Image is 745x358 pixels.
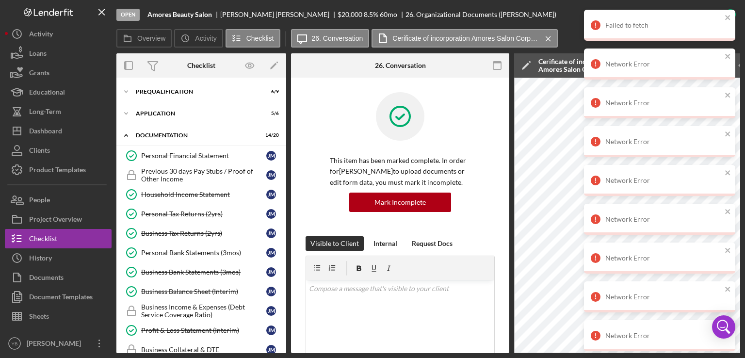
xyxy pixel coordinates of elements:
[141,210,266,218] div: Personal Tax Returns (2yrs)
[5,190,112,210] button: People
[725,91,731,100] button: close
[291,29,370,48] button: 26. Conversation
[689,5,718,24] div: Complete
[246,34,274,42] label: Checklist
[29,44,47,65] div: Loans
[136,89,255,95] div: Prequalification
[29,160,86,182] div: Product Templates
[725,130,731,139] button: close
[538,58,631,73] div: Cerificate of incorporation Amores Salon Corp.pdf
[5,141,112,160] button: Clients
[372,29,558,48] button: Cerificate of incorporation Amores Salon Corp.pdf
[725,285,731,294] button: close
[375,62,426,69] div: 26. Conversation
[141,249,266,257] div: Personal Bank Statements (3mos)
[116,9,140,21] div: Open
[373,236,397,251] div: Internal
[605,99,722,107] div: Network Error
[220,11,338,18] div: [PERSON_NAME] [PERSON_NAME]
[605,177,722,184] div: Network Error
[369,236,402,251] button: Internal
[266,306,276,316] div: J M
[141,268,266,276] div: Business Bank Statements (3mos)
[405,11,556,18] div: 26. Organizational Documents ([PERSON_NAME])
[725,52,731,62] button: close
[5,44,112,63] button: Loans
[141,303,266,319] div: Business Income & Expenses (Debt Service Coverage Ratio)
[266,151,276,161] div: J M
[605,138,722,146] div: Network Error
[261,132,279,138] div: 14 / 20
[187,62,215,69] div: Checklist
[29,248,52,270] div: History
[605,21,722,29] div: Failed to fetch
[226,29,280,48] button: Checklist
[195,34,216,42] label: Activity
[29,210,82,231] div: Project Overview
[605,293,722,301] div: Network Error
[121,146,281,165] a: Personal Financial StatementJM
[141,229,266,237] div: Business Tax Returns (2yrs)
[5,210,112,229] button: Project Overview
[121,204,281,224] a: Personal Tax Returns (2yrs)JM
[141,346,266,354] div: Business Collateral & DTE
[24,334,87,356] div: [PERSON_NAME]
[725,169,731,178] button: close
[605,332,722,340] div: Network Error
[266,325,276,335] div: J M
[141,288,266,295] div: Business Balance Sheet (Interim)
[5,287,112,307] button: Document Templates
[29,102,61,124] div: Long-Term
[5,82,112,102] button: Educational
[5,334,112,353] button: YB[PERSON_NAME]
[5,121,112,141] button: Dashboard
[266,228,276,238] div: J M
[121,165,281,185] a: Previous 30 days Pay Stubs / Proof of Other IncomeJM
[29,307,49,328] div: Sheets
[29,190,50,212] div: People
[5,24,112,44] button: Activity
[5,307,112,326] button: Sheets
[137,34,165,42] label: Overview
[121,321,281,340] a: Profit & Loss Statement (Interim)JM
[266,267,276,277] div: J M
[605,60,722,68] div: Network Error
[725,208,731,217] button: close
[136,132,255,138] div: Documentation
[605,215,722,223] div: Network Error
[306,236,364,251] button: Visible to Client
[5,160,112,179] a: Product Templates
[141,326,266,334] div: Profit & Loss Statement (Interim)
[29,82,65,104] div: Educational
[266,209,276,219] div: J M
[5,63,112,82] a: Grants
[121,243,281,262] a: Personal Bank Statements (3mos)JM
[5,229,112,248] button: Checklist
[310,236,359,251] div: Visible to Client
[712,315,735,339] div: Open Intercom Messenger
[349,193,451,212] button: Mark Incomplete
[261,89,279,95] div: 6 / 9
[5,102,112,121] button: Long-Term
[5,268,112,287] button: Documents
[29,24,53,46] div: Activity
[266,287,276,296] div: J M
[407,236,457,251] button: Request Docs
[174,29,223,48] button: Activity
[121,262,281,282] a: Business Bank Statements (3mos)JM
[330,155,470,188] p: This item has been marked complete. In order for [PERSON_NAME] to upload documents or edit form d...
[374,193,426,212] div: Mark Incomplete
[5,248,112,268] button: History
[141,167,266,183] div: Previous 30 days Pay Stubs / Proof of Other Income
[266,248,276,258] div: J M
